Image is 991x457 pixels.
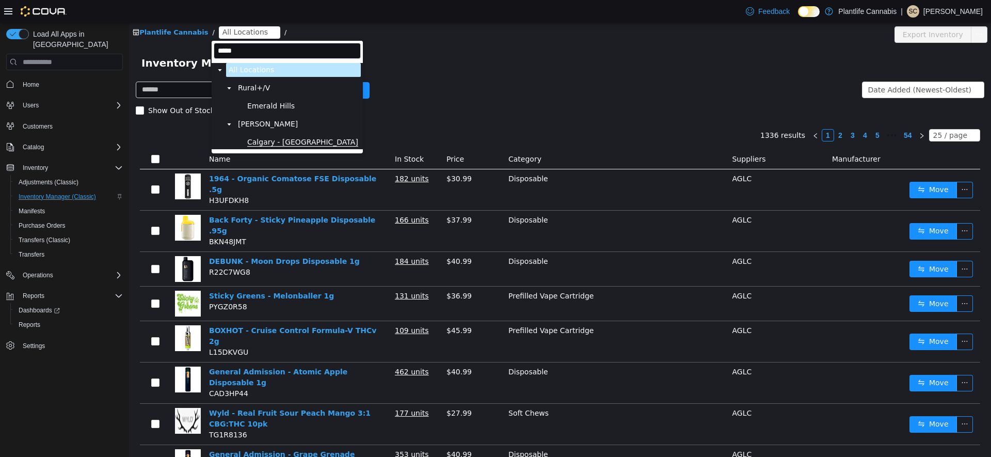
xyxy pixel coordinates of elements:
button: icon: swapMove [780,200,828,217]
input: filter select [85,20,232,36]
u: 109 units [266,304,300,312]
span: Reports [19,321,40,329]
img: General Admission - Grape Grenade Disposable 1g hero shot [46,427,72,452]
span: Dark Mode [798,17,798,18]
span: In Stock [266,132,295,140]
a: 3 [718,107,729,118]
span: Manifests [14,205,123,217]
span: ••• [755,106,771,119]
a: 2 [706,107,717,118]
a: Settings [19,340,49,352]
li: 3 [717,106,730,119]
span: Home [19,77,123,90]
td: Prefilled Vape Cartridge [375,298,599,340]
img: DEBUNK - Moon Drops Disposable 1g hero shot [46,233,72,259]
button: icon: ellipsis [827,159,844,176]
p: [PERSON_NAME] [923,5,983,18]
button: icon: swapMove [780,273,828,289]
button: Reports [19,290,49,302]
button: Settings [2,338,127,353]
i: icon: down [843,64,849,71]
span: CAD3HP44 [80,367,119,375]
i: icon: caret-down [88,45,93,50]
li: 1336 results [631,106,676,119]
span: Catalog [23,143,44,151]
u: 166 units [266,193,300,201]
span: L15DKVGU [80,325,119,334]
span: $37.99 [317,193,343,201]
span: Adjustments (Classic) [14,176,123,188]
span: Reports [23,292,44,300]
span: Inventory Manager (Classic) [14,191,123,203]
button: icon: ellipsis [827,238,844,255]
button: Transfers (Classic) [10,233,127,247]
button: Operations [19,269,57,281]
span: $45.99 [317,304,343,312]
div: 25 / page [804,107,838,118]
i: icon: caret-down [98,63,103,68]
img: 1964 - Organic Comatose FSE Disposable .5g hero shot [46,151,72,177]
button: Transfers [10,247,127,262]
a: Transfers [14,248,49,261]
button: icon: ellipsis [842,4,858,20]
span: AGLC [603,269,622,277]
a: Adjustments (Classic) [14,176,83,188]
button: icon: ellipsis [827,273,844,289]
span: AGLC [603,386,622,395]
nav: Complex example [6,72,123,380]
span: Feedback [758,6,790,17]
span: Reports [14,319,123,331]
img: Sticky Greens - Melonballer 1g hero shot [46,268,72,294]
span: / [83,6,85,13]
a: Inventory Manager (Classic) [14,191,100,203]
button: Catalog [2,140,127,154]
button: Inventory [19,162,52,174]
span: Calgary - Harvest Hills [116,113,232,127]
span: Settings [23,342,45,350]
button: Catalog [19,141,48,153]
span: / [155,6,157,13]
button: Purchase Orders [10,218,127,233]
span: Load All Apps in [GEOGRAPHIC_DATA] [29,29,123,50]
span: $40.99 [317,345,343,353]
p: | [901,5,903,18]
img: Wyld - Real Fruit Sour Peach Mango 3:1 CBG:THC 10pk hero shot [46,385,72,411]
button: Customers [2,119,127,134]
a: 5 [743,107,754,118]
button: icon: swapMove [780,238,828,255]
p: Plantlife Cannabis [838,5,897,18]
span: PYGZ0R58 [80,280,118,288]
button: icon: swapMove [780,311,828,327]
span: $40.99 [317,428,343,436]
u: 184 units [266,234,300,243]
button: Reports [10,318,127,332]
button: Adjustments (Classic) [10,175,127,190]
a: 54 [772,107,786,118]
li: Next Page [787,106,799,119]
span: AGLC [603,234,622,243]
span: Adjustments (Classic) [19,178,78,186]
span: Transfers (Classic) [19,236,70,244]
span: All Locations [100,43,145,51]
span: Dashboards [14,304,123,317]
span: Price [317,132,335,140]
span: Show Out of Stock [15,84,90,92]
button: Users [2,98,127,113]
button: icon: ellipsis [827,200,844,217]
li: Next 5 Pages [755,106,771,119]
span: Transfers [19,250,44,259]
button: Home [2,76,127,91]
td: Disposable [375,188,599,229]
div: Date Added (Newest-Oldest) [739,59,842,75]
i: icon: left [683,110,690,116]
button: icon: swapMove [780,393,828,410]
button: Inventory [2,161,127,175]
span: AGLC [603,193,622,201]
span: AGLC [603,428,622,436]
span: Suppliers [603,132,636,140]
i: icon: down [840,109,846,117]
a: Sticky Greens - Melonballer 1g [80,269,205,277]
img: Back Forty - Sticky Pineapple Disposable .95g hero shot [46,192,72,218]
a: BOXHOT - Cruise Control Formula-V THCv 2g [80,304,247,323]
u: 177 units [266,386,300,395]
